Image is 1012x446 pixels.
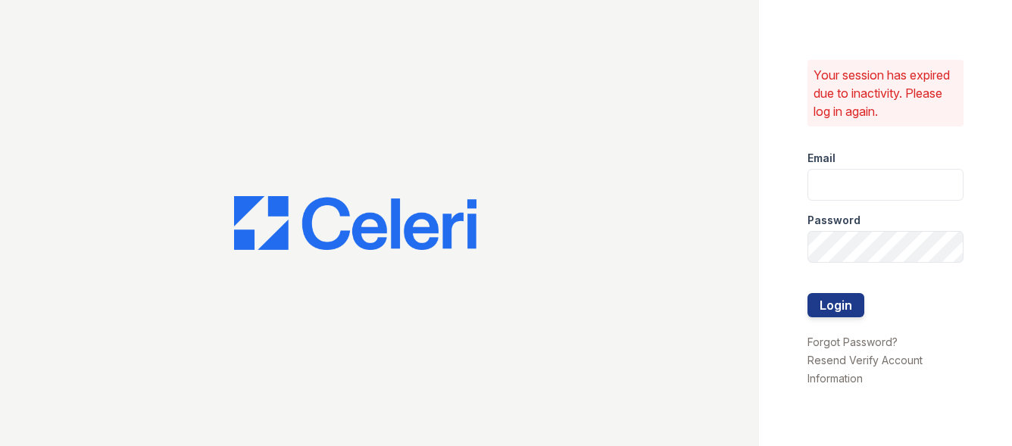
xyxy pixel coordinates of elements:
a: Resend Verify Account Information [807,354,923,385]
a: Forgot Password? [807,335,898,348]
label: Password [807,213,861,228]
button: Login [807,293,864,317]
p: Your session has expired due to inactivity. Please log in again. [814,66,957,120]
img: CE_Logo_Blue-a8612792a0a2168367f1c8372b55b34899dd931a85d93a1a3d3e32e68fde9ad4.png [234,196,476,251]
label: Email [807,151,836,166]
